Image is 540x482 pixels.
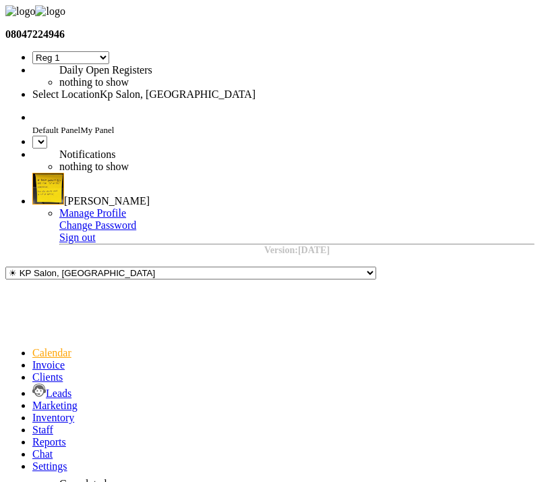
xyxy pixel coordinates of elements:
a: Sign out [59,232,96,243]
div: Version:[DATE] [59,245,535,256]
img: logo [5,5,35,18]
li: nothing to show [59,76,396,88]
a: Invoice [32,359,65,371]
a: Leads [32,387,71,399]
a: Calendar [32,347,71,358]
div: Notifications [59,149,396,161]
div: Daily Open Registers [59,64,396,76]
span: Default Panel [32,125,80,135]
a: Reports [32,436,66,448]
a: Clients [32,371,63,383]
span: [PERSON_NAME] [64,195,150,207]
a: Inventory [32,412,74,423]
a: Settings [32,460,67,472]
a: Change Password [59,219,136,231]
img: logo [35,5,65,18]
span: Leads [46,387,71,399]
a: Marketing [32,400,78,411]
b: 08047224946 [5,28,65,40]
a: Manage Profile [59,207,126,219]
li: nothing to show [59,161,396,173]
span: My Panel [80,125,114,135]
img: Krishna Singh [32,173,64,205]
